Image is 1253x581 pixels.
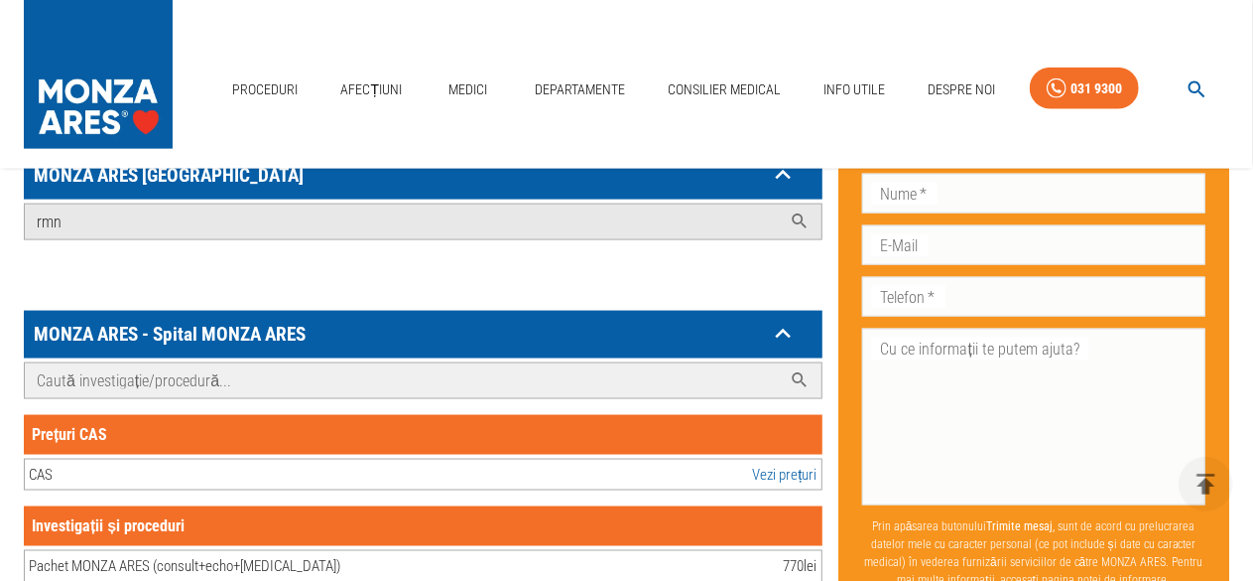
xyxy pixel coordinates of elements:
a: Afecțiuni [333,70,411,110]
div: MONZA ARES [GEOGRAPHIC_DATA] [24,204,822,240]
div: Pachet MONZA ARES (consult+echo+[MEDICAL_DATA]) [29,555,340,578]
a: Departamente [527,70,633,110]
a: Despre Noi [920,70,1003,110]
div: MONZA ARES - Spital MONZA ARES [24,311,822,359]
div: Prețuri CAS [24,415,822,455]
a: Info Utile [815,70,893,110]
a: Vezi prețuri [752,464,816,487]
a: Proceduri [225,70,307,110]
div: MONZA ARES [GEOGRAPHIC_DATA] [24,152,822,200]
div: 031 9300 [1070,76,1122,101]
a: 031 9300 [1030,68,1139,110]
b: Trimite mesaj [987,518,1054,532]
button: delete [1179,457,1233,511]
div: Investigații și proceduri [24,507,822,546]
a: Consilier Medical [660,70,789,110]
p: MONZA ARES [GEOGRAPHIC_DATA] [29,160,768,191]
a: Medici [437,70,500,110]
div: 770 lei [784,555,817,578]
p: MONZA ARES - Spital MONZA ARES [29,319,768,350]
div: CAS [29,464,53,487]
